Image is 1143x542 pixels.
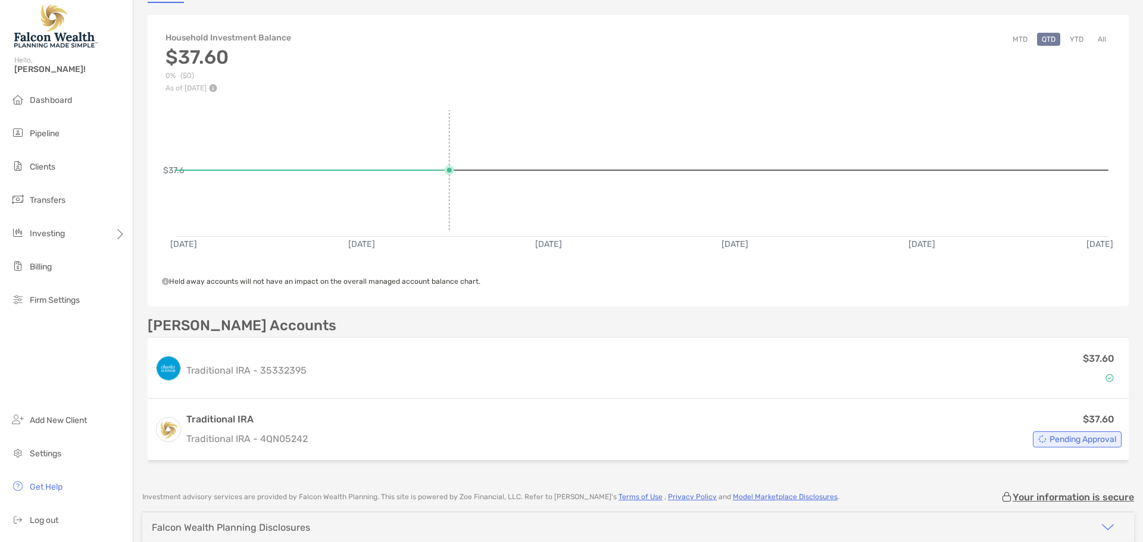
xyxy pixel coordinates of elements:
[1008,33,1032,46] button: MTD
[30,449,61,459] span: Settings
[30,95,72,105] span: Dashboard
[30,515,58,525] span: Log out
[11,159,25,173] img: clients icon
[30,129,60,139] span: Pipeline
[170,239,197,249] text: [DATE]
[209,84,217,92] img: Performance Info
[11,126,25,140] img: pipeline icon
[1038,435,1047,443] img: Account Status icon
[186,412,308,427] h3: Traditional IRA
[186,363,307,378] p: Traditional IRA - 35332395
[1013,491,1134,503] p: Your information is secure
[14,5,98,48] img: Falcon Wealth Planning Logo
[11,292,25,306] img: firm-settings icon
[11,479,25,493] img: get-help icon
[30,295,80,305] span: Firm Settings
[11,446,25,460] img: settings icon
[165,84,291,92] p: As of [DATE]
[30,415,87,425] span: Add New Client
[668,493,717,501] a: Privacy Policy
[165,46,291,68] h3: $37.60
[142,493,839,502] p: Investment advisory services are provided by Falcon Wealth Planning . This site is powered by Zoe...
[30,195,65,205] span: Transfers
[733,493,838,501] a: Model Marketplace Disclosures
[11,92,25,106] img: dashboard icon
[30,228,65,239] span: Investing
[908,239,935,249] text: [DATE]
[11,225,25,240] img: investing icon
[1101,520,1115,534] img: icon arrow
[11,259,25,273] img: billing icon
[148,318,336,333] p: [PERSON_NAME] Accounts
[14,64,126,74] span: [PERSON_NAME]!
[11,192,25,206] img: transfers icon
[1086,239,1113,249] text: [DATE]
[157,356,180,380] img: logo account
[186,431,308,446] p: Traditional IRA - 4QN05242
[1083,412,1114,427] p: $37.60
[348,239,375,249] text: [DATE]
[30,482,63,492] span: Get Help
[30,262,52,272] span: Billing
[11,512,25,527] img: logout icon
[619,493,663,501] a: Terms of Use
[1093,33,1111,46] button: All
[1065,33,1088,46] button: YTD
[1037,33,1060,46] button: QTD
[722,239,748,249] text: [DATE]
[30,162,55,172] span: Clients
[152,522,310,533] div: Falcon Wealth Planning Disclosures
[180,71,194,80] span: ($0)
[157,418,180,441] img: logo account
[165,33,291,43] h4: Household Investment Balance
[163,165,185,176] text: $37.6
[165,71,176,80] span: 0%
[535,239,562,249] text: [DATE]
[1083,351,1114,366] p: $37.60
[11,412,25,427] img: add_new_client icon
[1105,374,1114,382] img: Account Status icon
[162,277,480,286] span: Held away accounts will not have an impact on the overall managed account balance chart.
[1050,436,1116,443] span: Pending Approval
